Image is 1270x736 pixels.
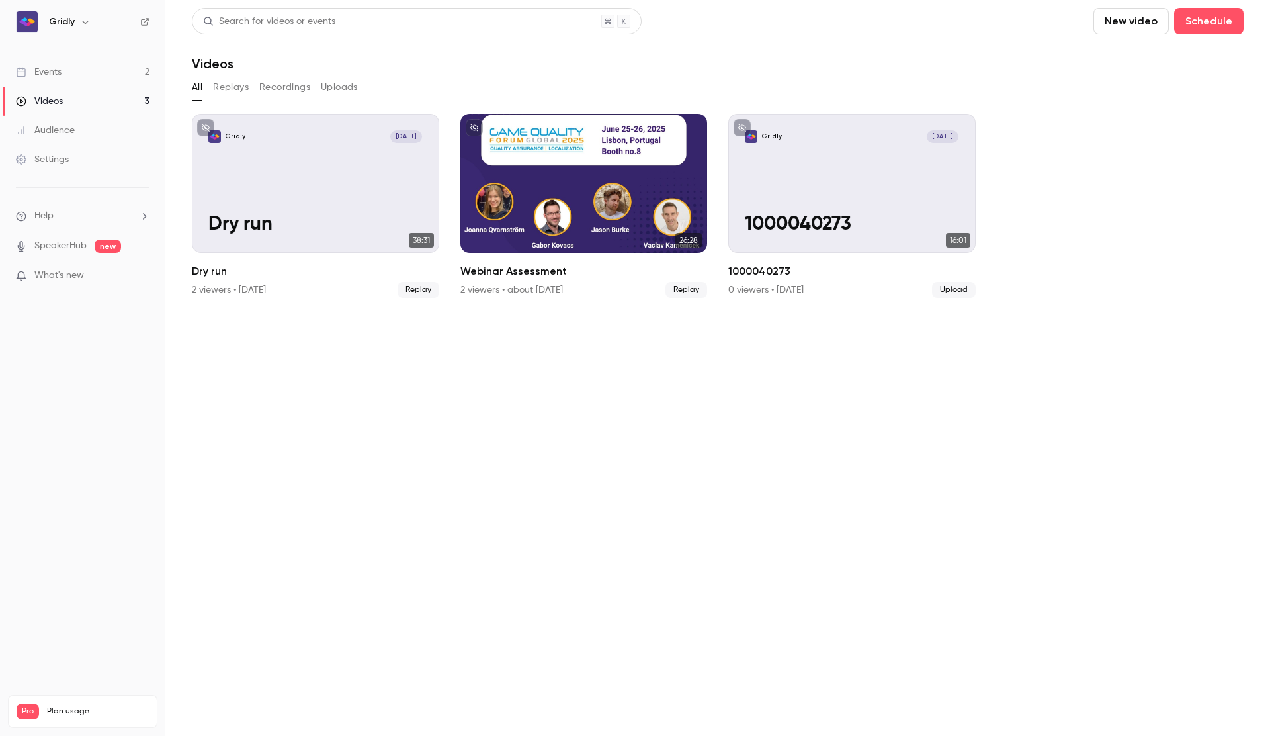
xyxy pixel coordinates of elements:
li: 1000040273 [728,114,976,298]
div: Audience [16,124,75,137]
div: Videos [16,95,63,108]
button: unpublished [466,119,483,136]
div: Domain: [DOMAIN_NAME] [34,34,146,45]
li: help-dropdown-opener [16,209,149,223]
button: Uploads [321,77,358,98]
div: 2 viewers • about [DATE] [460,283,563,297]
img: logo_orange.svg [21,21,32,32]
h2: 1000040273 [728,263,976,279]
img: 1000040273 [745,130,757,143]
p: 1000040273 [745,214,958,236]
span: What's new [34,269,84,283]
span: Pro [17,704,39,719]
iframe: Noticeable Trigger [134,270,149,282]
a: 1000040273Gridly[DATE]100004027316:0110000402730 viewers • [DATE]Upload [728,114,976,298]
ul: Videos [192,114,1244,298]
img: tab_domain_overview_orange.svg [36,77,46,87]
img: Gridly [17,11,38,32]
span: Upload [932,282,976,298]
button: All [192,77,202,98]
h6: Gridly [49,15,75,28]
div: Events [16,66,62,79]
a: 26:28Webinar Assessment2 viewers • about [DATE]Replay [460,114,708,298]
a: SpeakerHub [34,239,87,253]
span: [DATE] [390,130,422,143]
img: tab_keywords_by_traffic_grey.svg [132,77,142,87]
li: Dry run [192,114,439,298]
div: 0 viewers • [DATE] [728,283,804,297]
section: Videos [192,8,1244,728]
button: New video [1093,8,1169,34]
button: unpublished [197,119,214,136]
button: Schedule [1174,8,1244,34]
div: Search for videos or events [203,15,335,28]
span: Replay [665,282,707,298]
p: Gridly [225,132,245,141]
span: 38:31 [409,233,434,248]
p: Dry run [208,214,422,236]
span: new [95,240,121,253]
h2: Dry run [192,263,439,279]
li: Webinar Assessment [460,114,708,298]
span: Replay [398,282,439,298]
div: 2 viewers • [DATE] [192,283,266,297]
img: Dry run [208,130,221,143]
div: Settings [16,153,69,166]
div: Domain Overview [50,78,118,87]
div: v 4.0.25 [37,21,65,32]
span: Plan usage [47,706,149,717]
h1: Videos [192,56,233,71]
button: Replays [213,77,249,98]
a: Dry run Gridly[DATE]Dry run38:31Dry run2 viewers • [DATE]Replay [192,114,439,298]
p: Gridly [761,132,782,141]
button: Recordings [259,77,310,98]
span: 26:28 [675,233,702,248]
img: website_grey.svg [21,34,32,45]
span: 16:01 [946,233,970,248]
span: [DATE] [927,130,958,143]
span: Help [34,209,54,223]
h2: Webinar Assessment [460,263,708,279]
button: unpublished [734,119,751,136]
div: Keywords by Traffic [146,78,223,87]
